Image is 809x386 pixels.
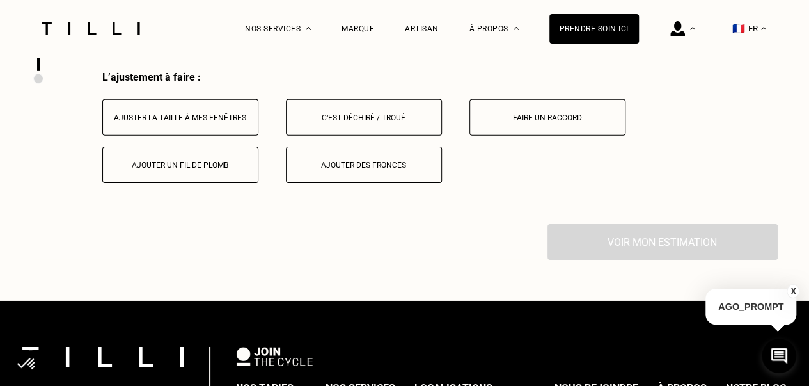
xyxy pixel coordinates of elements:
[342,24,374,33] a: Marque
[476,113,618,122] div: Faire un raccord
[236,347,313,366] img: logo Join The Cycle
[102,99,258,136] button: Ajuster la taille à mes fenêtres
[514,27,519,30] img: Menu déroulant à propos
[293,113,435,122] div: C‘est déchiré / troué
[405,24,439,33] a: Artisan
[102,147,258,183] button: Ajouter un fil de plomb
[109,161,251,170] div: Ajouter un fil de plomb
[469,99,625,136] button: Faire un raccord
[293,161,435,170] div: Ajouter des fronces
[549,14,639,44] a: Prendre soin ici
[286,147,442,183] button: Ajouter des fronces
[761,27,766,30] img: menu déroulant
[37,22,145,35] img: Logo du service de couturière Tilli
[690,27,695,30] img: Menu déroulant
[286,99,442,136] button: C‘est déchiré / troué
[732,22,745,35] span: 🇫🇷
[306,27,311,30] img: Menu déroulant
[705,289,796,325] p: AGO_PROMPT
[102,71,778,83] div: L’ajustement à faire :
[109,113,251,122] div: Ajuster la taille à mes fenêtres
[787,284,799,298] button: X
[22,347,184,367] img: logo Tilli
[670,21,685,36] img: icône connexion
